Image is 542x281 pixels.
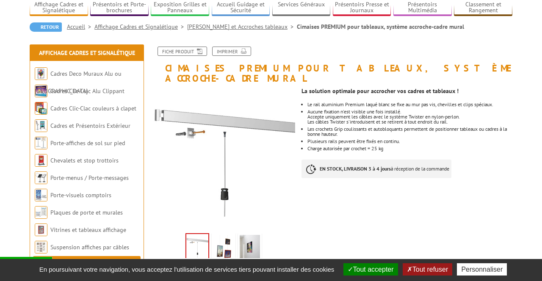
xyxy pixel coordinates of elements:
img: Porte-menus / Porte-messages [35,171,47,184]
img: cimaises_250020.jpg [186,234,208,260]
img: Suspension affiches par câbles [35,241,47,253]
img: rail_cimaise_horizontal_fixation_installation_cadre_decoration_tableau_vernissage_exposition_affi... [240,235,260,261]
a: Imprimer [212,47,251,56]
a: Présentoirs et Porte-brochures [90,1,149,15]
p: Les câbles Twister s'introduisent et se retirent à tout endroit du rail. [307,119,512,124]
a: [PERSON_NAME] et Accroches tableaux [187,23,297,30]
li: Charge autorisée par crochet = 25 kg [307,146,512,151]
a: Chevalets et stop trottoirs [50,157,119,164]
a: Fiche produit [158,47,207,56]
img: Chevalets et stop trottoirs [35,154,47,167]
li: Plusieurs rails peuvent être fixés en continu. [307,139,512,144]
span: En poursuivant votre navigation, vous acceptez l'utilisation de services tiers pouvant installer ... [35,266,339,273]
img: Cadres Deco Muraux Alu ou Bois [35,67,47,80]
a: Cadres et Présentoirs Extérieur [50,122,130,129]
p: à réception de la commande [301,160,451,178]
a: Affichage Cadres et Signalétique [94,23,187,30]
img: Porte-affiches de sol sur pied [35,137,47,149]
a: Porte-visuels comptoirs [50,191,111,199]
a: Accueil [67,23,94,30]
img: Porte-visuels comptoirs [35,189,47,201]
img: Plaques de porte et murales [35,206,47,219]
img: 250020_kit_premium_cimaises_cable.jpg [213,235,234,261]
h1: Cimaises PREMIUM pour tableaux, système accroche-cadre mural [146,47,519,83]
li: Les crochets Grip coulissants et autobloquants permettent de positionner tableaux ou cadres à la ... [307,127,512,137]
a: Cadres Clic-Clac Alu Clippant [50,87,124,95]
a: Porte-menus / Porte-messages [50,174,129,182]
img: cimaises_250020.jpg [152,88,295,230]
button: Tout refuser [403,263,452,275]
a: Affichage Cadres et Signalétique [30,1,88,15]
img: Cadres et Présentoirs Extérieur [35,119,47,132]
a: Exposition Grilles et Panneaux [151,1,209,15]
p: Accepte uniquement les câbles avec le système Twister en nylon-perlon. [307,114,512,119]
img: Vitrines et tableaux affichage [35,223,47,236]
strong: La solution optimale pour accrocher vos cadres et tableaux ! [301,87,459,95]
p: Le rail aluminium Premium laqué blanc se fixe au mur pas vis, chevilles et clips spéciaux. [307,102,512,107]
a: Présentoirs Presse et Journaux [333,1,391,15]
a: Classement et Rangement [454,1,512,15]
a: Présentoirs Multimédia [393,1,452,15]
a: Plaques de porte et murales [50,209,123,216]
li: Cimaises PREMIUM pour tableaux, système accroche-cadre mural [297,22,464,31]
p: Aucune fixation n'est visible une fois installé. [307,109,512,114]
a: Services Généraux [272,1,331,15]
a: Suspension affiches par câbles [50,243,129,251]
button: Personnaliser (fenêtre modale) [457,263,507,275]
button: Tout accepter [343,263,398,275]
a: Retour [30,22,62,32]
a: Affichage Cadres et Signalétique [39,49,135,57]
a: Porte-affiches de sol sur pied [50,139,125,147]
a: Vitrines et tableaux affichage [50,226,126,234]
strong: EN STOCK, LIVRAISON 3 à 4 jours [320,165,391,172]
a: Accueil Guidage et Sécurité [212,1,270,15]
img: Cadres Clic-Clac couleurs à clapet [35,102,47,115]
a: Cadres Clic-Clac couleurs à clapet [50,105,136,112]
a: Cadres Deco Muraux Alu ou [GEOGRAPHIC_DATA] [35,70,122,95]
